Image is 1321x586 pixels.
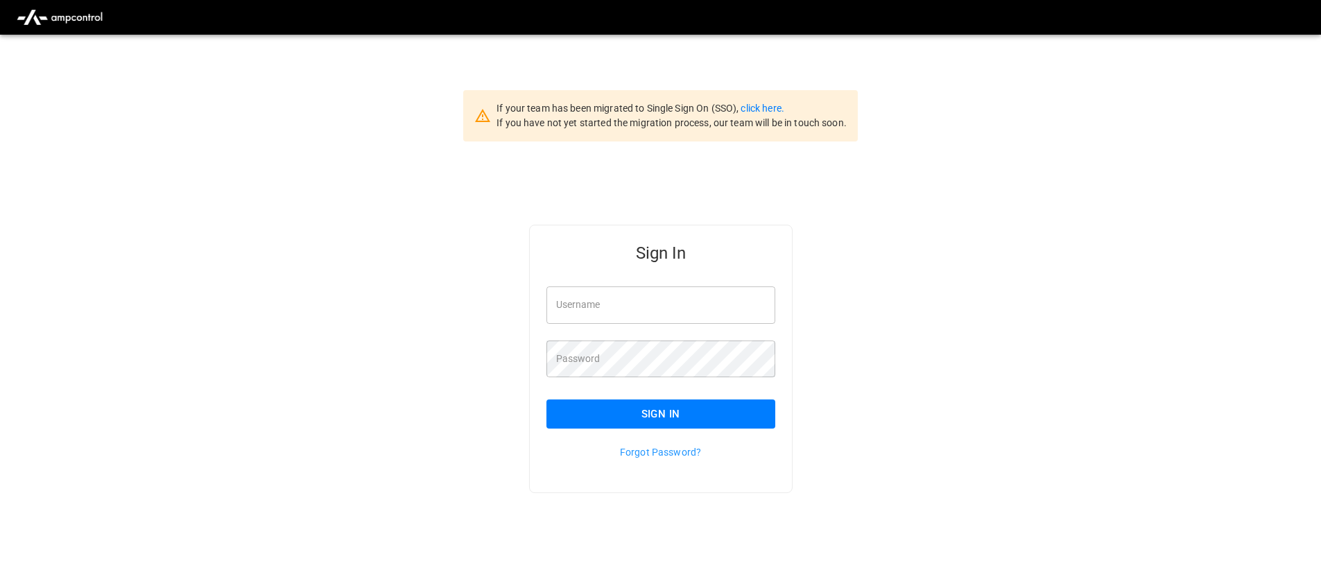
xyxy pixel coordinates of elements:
[11,4,108,31] img: ampcontrol.io logo
[546,399,775,429] button: Sign In
[497,103,741,114] span: If your team has been migrated to Single Sign On (SSO),
[741,103,784,114] a: click here.
[546,242,775,264] h5: Sign In
[546,445,775,459] p: Forgot Password?
[497,117,847,128] span: If you have not yet started the migration process, our team will be in touch soon.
